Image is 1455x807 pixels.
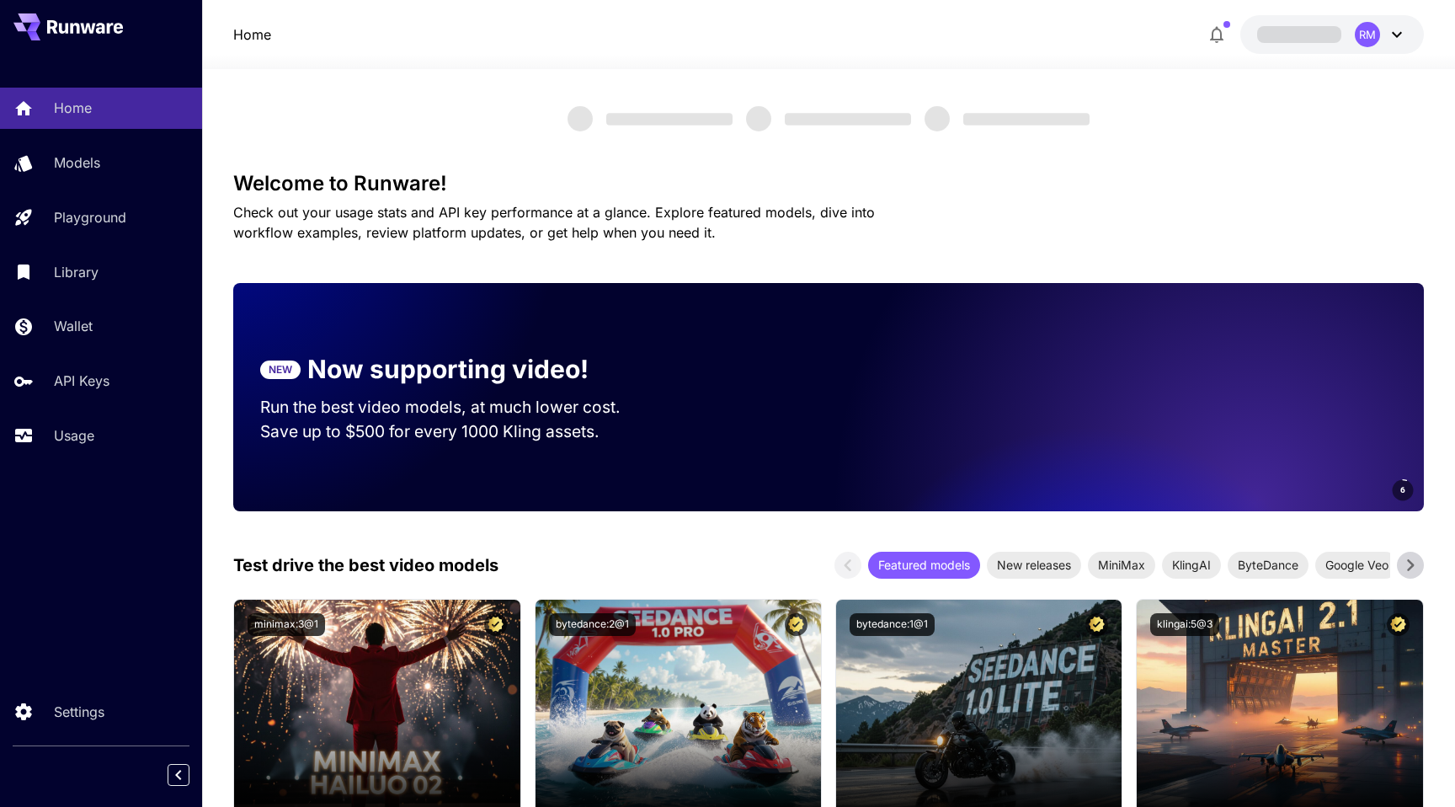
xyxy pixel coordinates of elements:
[1150,613,1219,636] button: klingai:5@3
[1088,552,1155,579] div: MiniMax
[1400,484,1405,496] span: 6
[1228,552,1308,579] div: ByteDance
[54,152,100,173] p: Models
[233,172,1424,195] h3: Welcome to Runware!
[54,702,104,722] p: Settings
[233,204,875,241] span: Check out your usage stats and API key performance at a glance. Explore featured models, dive int...
[868,552,980,579] div: Featured models
[785,613,807,636] button: Certified Model – Vetted for best performance and includes a commercial license.
[54,371,109,391] p: API Keys
[1355,22,1380,47] div: RM
[54,425,94,446] p: Usage
[484,613,507,636] button: Certified Model – Vetted for best performance and includes a commercial license.
[1240,15,1424,54] button: RM
[260,420,653,444] p: Save up to $500 for every 1000 Kling assets.
[987,556,1081,574] span: New releases
[307,350,589,388] p: Now supporting video!
[54,262,99,282] p: Library
[233,553,498,578] p: Test drive the best video models
[1162,552,1221,579] div: KlingAI
[1315,556,1399,574] span: Google Veo
[868,556,980,574] span: Featured models
[850,613,935,636] button: bytedance:1@1
[549,613,636,636] button: bytedance:2@1
[1387,613,1410,636] button: Certified Model – Vetted for best performance and includes a commercial license.
[987,552,1081,579] div: New releases
[1088,556,1155,574] span: MiniMax
[54,207,126,227] p: Playground
[180,760,202,790] div: Collapse sidebar
[168,764,189,786] button: Collapse sidebar
[233,24,271,45] nav: breadcrumb
[54,98,92,118] p: Home
[1315,552,1399,579] div: Google Veo
[1162,556,1221,574] span: KlingAI
[260,395,653,420] p: Run the best video models, at much lower cost.
[1085,613,1108,636] button: Certified Model – Vetted for best performance and includes a commercial license.
[54,316,93,336] p: Wallet
[1228,556,1308,574] span: ByteDance
[269,362,292,377] p: NEW
[233,24,271,45] a: Home
[248,613,325,636] button: minimax:3@1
